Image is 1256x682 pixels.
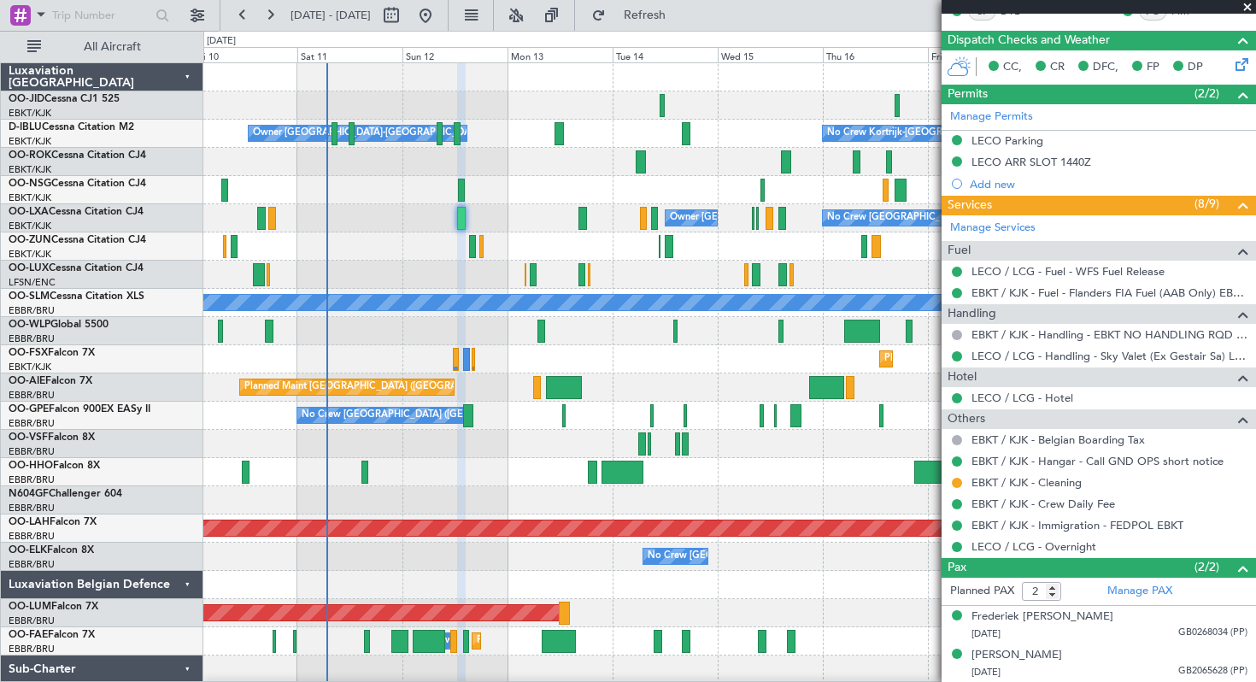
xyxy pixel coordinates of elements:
[609,9,681,21] span: Refresh
[971,475,1082,490] a: EBKT / KJK - Cleaning
[948,409,985,429] span: Others
[9,291,50,302] span: OO-SLM
[9,276,56,289] a: LFSN/ENC
[9,94,44,104] span: OO-JID
[1178,664,1247,679] span: GB2065628 (PP)
[9,445,55,458] a: EBBR/BRU
[670,205,901,231] div: Owner [GEOGRAPHIC_DATA]-[GEOGRAPHIC_DATA]
[9,348,95,358] a: OO-FSXFalcon 7X
[191,47,296,62] div: Fri 10
[827,205,1113,231] div: No Crew [GEOGRAPHIC_DATA] ([GEOGRAPHIC_DATA] National)
[948,85,988,104] span: Permits
[9,291,144,302] a: OO-SLMCessna Citation XLS
[1093,59,1118,76] span: DFC,
[971,432,1145,447] a: EBKT / KJK - Belgian Boarding Tax
[477,628,626,654] div: Planned Maint Melsbroek Air Base
[9,489,122,499] a: N604GFChallenger 604
[297,47,402,62] div: Sat 11
[9,122,134,132] a: D-IBLUCessna Citation M2
[827,121,1003,146] div: No Crew Kortrijk-[GEOGRAPHIC_DATA]
[950,220,1036,237] a: Manage Services
[52,3,150,28] input: Trip Number
[971,285,1247,300] a: EBKT / KJK - Fuel - Flanders FIA Fuel (AAB Only) EBKT / KJK
[9,135,51,148] a: EBKT/KJK
[9,432,95,443] a: OO-VSFFalcon 8X
[9,248,51,261] a: EBKT/KJK
[9,461,53,471] span: OO-HHO
[9,602,51,612] span: OO-LUM
[1194,85,1219,103] span: (2/2)
[970,177,1247,191] div: Add new
[971,609,1113,626] div: Frederiek [PERSON_NAME]
[9,179,51,189] span: OO-NSG
[9,530,55,543] a: EBBR/BRU
[971,133,1043,148] div: LECO Parking
[9,643,55,656] a: EBBR/BRU
[1050,59,1065,76] span: CR
[9,502,55,514] a: EBBR/BRU
[207,34,236,49] div: [DATE]
[971,666,1001,679] span: [DATE]
[1003,59,1022,76] span: CC,
[971,539,1096,554] a: LECO / LCG - Overnight
[9,263,49,273] span: OO-LUX
[971,497,1115,511] a: EBKT / KJK - Crew Daily Fee
[9,320,50,330] span: OO-WLP
[302,403,588,428] div: No Crew [GEOGRAPHIC_DATA] ([GEOGRAPHIC_DATA] National)
[971,264,1165,279] a: LECO / LCG - Fuel - WFS Fuel Release
[1178,626,1247,640] span: GB0268034 (PP)
[948,241,971,261] span: Fuel
[9,179,146,189] a: OO-NSGCessna Citation CJ4
[928,47,1033,62] div: Fri 17
[9,545,94,556] a: OO-ELKFalcon 8X
[1194,558,1219,576] span: (2/2)
[9,122,42,132] span: D-IBLU
[9,332,55,345] a: EBBR/BRU
[948,196,992,215] span: Services
[823,47,928,62] div: Thu 16
[9,389,55,402] a: EBBR/BRU
[613,47,718,62] div: Tue 14
[9,489,49,499] span: N604GF
[44,41,180,53] span: All Aircraft
[971,327,1247,342] a: EBKT / KJK - Handling - EBKT NO HANDLING RQD FOR CJ
[9,207,49,217] span: OO-LXA
[648,544,934,569] div: No Crew [GEOGRAPHIC_DATA] ([GEOGRAPHIC_DATA] National)
[291,8,371,23] span: [DATE] - [DATE]
[948,558,966,578] span: Pax
[1194,195,1219,213] span: (8/9)
[9,404,49,414] span: OO-GPE
[9,304,55,317] a: EBBR/BRU
[1147,59,1159,76] span: FP
[19,33,185,61] button: All Aircraft
[9,263,144,273] a: OO-LUXCessna Citation CJ4
[9,614,55,627] a: EBBR/BRU
[9,545,47,556] span: OO-ELK
[9,320,109,330] a: OO-WLPGlobal 5500
[9,207,144,217] a: OO-LXACessna Citation CJ4
[718,47,823,62] div: Wed 15
[1107,583,1172,600] a: Manage PAX
[9,191,51,204] a: EBKT/KJK
[9,376,92,386] a: OO-AIEFalcon 7X
[971,647,1062,664] div: [PERSON_NAME]
[971,349,1247,363] a: LECO / LCG - Handling - Sky Valet (Ex Gestair Sa) LECO / LCG
[9,432,48,443] span: OO-VSF
[9,107,51,120] a: EBKT/KJK
[971,391,1073,405] a: LECO / LCG - Hotel
[948,367,977,387] span: Hotel
[9,630,48,640] span: OO-FAE
[9,150,146,161] a: OO-ROKCessna Citation CJ4
[884,346,1083,372] div: Planned Maint Kortrijk-[GEOGRAPHIC_DATA]
[9,602,98,612] a: OO-LUMFalcon 7X
[950,109,1033,126] a: Manage Permits
[971,518,1183,532] a: EBKT / KJK - Immigration - FEDPOL EBKT
[9,163,51,176] a: EBKT/KJK
[9,404,150,414] a: OO-GPEFalcon 900EX EASy II
[253,121,484,146] div: Owner [GEOGRAPHIC_DATA]-[GEOGRAPHIC_DATA]
[9,361,51,373] a: EBKT/KJK
[508,47,613,62] div: Mon 13
[244,374,514,400] div: Planned Maint [GEOGRAPHIC_DATA] ([GEOGRAPHIC_DATA])
[9,473,55,486] a: EBBR/BRU
[402,47,508,62] div: Sun 12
